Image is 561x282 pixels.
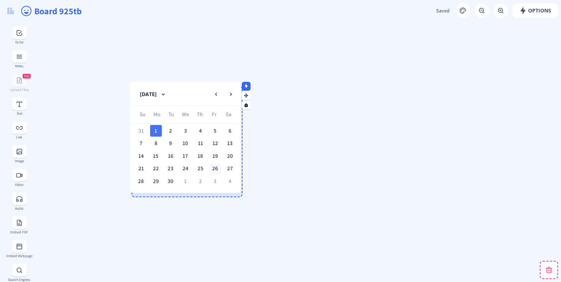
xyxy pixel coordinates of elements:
[180,150,191,162] div: 17
[180,125,191,137] div: 3
[6,254,33,258] div: Embed Webpage
[150,163,162,174] div: 22
[135,150,147,162] div: 14
[165,137,176,149] div: 9
[180,163,191,174] div: 24
[195,175,206,187] div: 2
[149,106,164,123] div: Mo
[209,137,221,149] div: 12
[178,106,192,123] div: We
[7,8,14,14] img: logo.svg
[150,150,162,162] div: 15
[209,175,221,187] div: 3
[209,125,221,137] div: 5
[164,106,178,123] div: Tu
[224,163,236,174] div: 27
[209,163,221,174] div: 26
[165,163,176,174] div: 23
[180,137,191,149] div: 10
[180,175,191,187] div: 1
[6,111,33,115] div: Text
[224,175,236,187] div: 4
[207,106,221,123] div: Fr
[6,64,33,68] div: Notes
[6,278,33,282] div: Search Engines
[222,106,236,123] div: Sa
[165,125,176,137] div: 2
[165,175,176,187] div: 30
[224,137,236,149] div: 13
[224,125,236,137] div: 6
[135,175,147,187] div: 28
[436,7,450,14] span: Saved
[519,8,551,14] span: Options
[195,137,206,149] div: 11
[512,3,558,18] button: Options
[6,183,33,187] div: Video
[24,74,29,79] span: Pro
[195,163,206,174] div: 25
[224,150,236,162] div: 20
[209,150,221,162] div: 19
[135,125,147,137] div: 31
[133,87,174,102] button: [DATE]
[195,125,206,137] div: 4
[150,125,162,137] div: 1
[6,40,33,44] div: To-Do
[193,106,207,123] div: Th
[6,206,33,210] div: Audio
[20,5,32,17] ion-icon: happy outline
[150,137,162,149] div: 8
[165,150,176,162] div: 16
[135,163,147,174] div: 21
[135,106,149,123] div: Su
[150,175,162,187] div: 29
[135,137,147,149] div: 7
[6,135,33,139] div: Link
[195,150,206,162] div: 18
[6,159,33,163] div: Image
[6,230,33,234] div: Embed PDF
